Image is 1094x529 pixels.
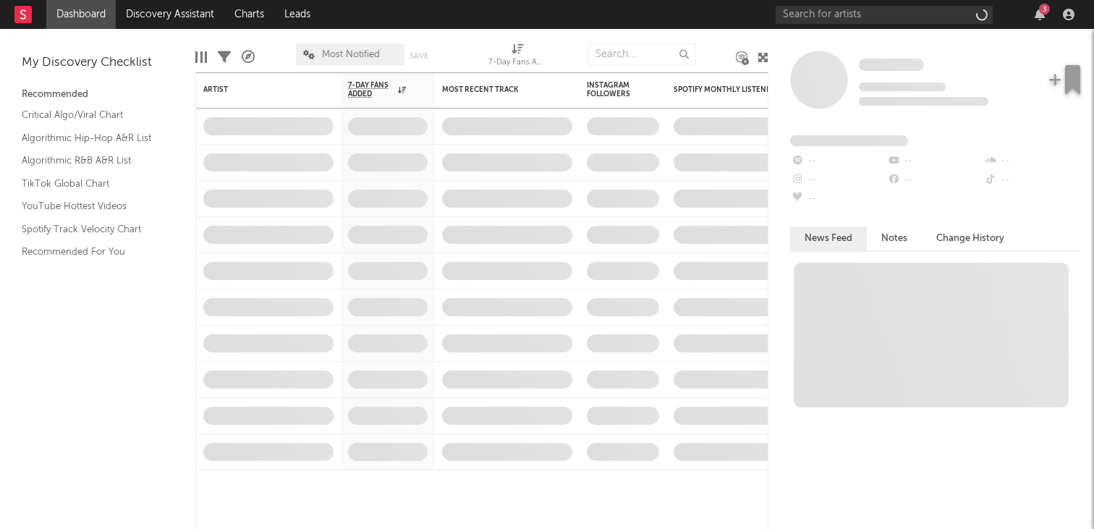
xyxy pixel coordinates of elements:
[790,227,867,250] button: News Feed
[859,59,924,71] span: Some Artist
[203,85,312,94] div: Artist
[488,36,546,78] div: 7-Day Fans Added (7-Day Fans Added)
[790,190,886,208] div: --
[442,85,551,94] div: Most Recent Track
[859,58,924,72] a: Some Artist
[488,54,546,72] div: 7-Day Fans Added (7-Day Fans Added)
[195,36,207,78] div: Edit Columns
[922,227,1019,250] button: Change History
[886,171,983,190] div: --
[859,82,946,91] span: Tracking Since: [DATE]
[674,85,782,94] div: Spotify Monthly Listeners
[886,152,983,171] div: --
[790,152,886,171] div: --
[410,52,428,60] button: Save
[22,244,159,260] a: Recommended For You
[22,176,159,192] a: TikTok Global Chart
[322,50,380,59] span: Most Notified
[22,221,159,237] a: Spotify Track Velocity Chart
[1035,9,1045,20] button: 3
[983,152,1080,171] div: --
[983,171,1080,190] div: --
[790,135,908,146] span: Fans Added by Platform
[859,97,988,106] span: 0 fans last week
[22,54,174,72] div: My Discovery Checklist
[218,36,231,78] div: Filters
[776,6,993,24] input: Search for artists
[1039,4,1050,14] div: 3
[588,43,696,65] input: Search...
[867,227,922,250] button: Notes
[348,81,394,98] span: 7-Day Fans Added
[22,86,174,103] div: Recommended
[242,36,255,78] div: A&R Pipeline
[22,130,159,146] a: Algorithmic Hip-Hop A&R List
[22,107,159,123] a: Critical Algo/Viral Chart
[22,198,159,214] a: YouTube Hottest Videos
[587,81,637,98] div: Instagram Followers
[22,153,159,169] a: Algorithmic R&B A&R List
[790,171,886,190] div: --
